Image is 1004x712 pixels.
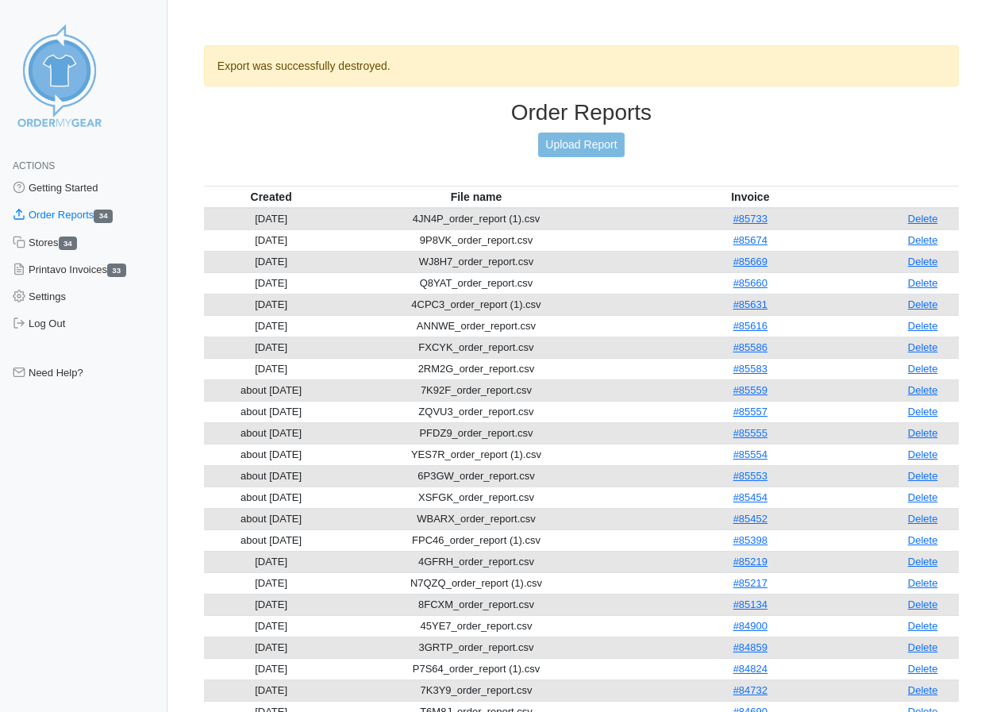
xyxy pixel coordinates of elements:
a: #85555 [733,427,767,439]
a: Upload Report [538,133,624,157]
td: 2RM2G_order_report.csv [338,358,614,379]
td: about [DATE] [204,487,339,508]
td: 8FCXM_order_report.csv [338,594,614,615]
span: 33 [107,264,126,277]
td: 9P8VK_order_report.csv [338,229,614,251]
td: about [DATE] [204,444,339,465]
a: #85631 [733,298,767,310]
td: 4CPC3_order_report (1).csv [338,294,614,315]
td: N7QZQ_order_report (1).csv [338,572,614,594]
a: Delete [908,620,938,632]
td: [DATE] [204,251,339,272]
a: #84859 [733,641,767,653]
th: Invoice [614,186,887,208]
a: Delete [908,556,938,568]
td: 45YE7_order_report.csv [338,615,614,637]
td: WJ8H7_order_report.csv [338,251,614,272]
a: Delete [908,320,938,332]
td: 4JN4P_order_report (1).csv [338,208,614,230]
th: Created [204,186,339,208]
td: [DATE] [204,637,339,658]
td: 7K92F_order_report.csv [338,379,614,401]
a: Delete [908,577,938,589]
a: Delete [908,641,938,653]
a: #85733 [733,213,767,225]
a: #85586 [733,341,767,353]
a: Delete [908,470,938,482]
td: 6P3GW_order_report.csv [338,465,614,487]
td: [DATE] [204,337,339,358]
a: #85557 [733,406,767,418]
a: #84900 [733,620,767,632]
td: PFDZ9_order_report.csv [338,422,614,444]
a: Delete [908,663,938,675]
span: Actions [13,160,55,171]
a: Delete [908,684,938,696]
td: 3GRTP_order_report.csv [338,637,614,658]
td: [DATE] [204,208,339,230]
a: #85553 [733,470,767,482]
td: about [DATE] [204,401,339,422]
a: #85559 [733,384,767,396]
td: about [DATE] [204,422,339,444]
td: [DATE] [204,551,339,572]
td: ZQVU3_order_report.csv [338,401,614,422]
a: #84824 [733,663,767,675]
td: about [DATE] [204,508,339,529]
td: XSFGK_order_report.csv [338,487,614,508]
a: Delete [908,406,938,418]
a: Delete [908,427,938,439]
a: #85219 [733,556,767,568]
td: FXCYK_order_report.csv [338,337,614,358]
div: Export was successfully destroyed. [204,45,959,87]
td: 7K3Y9_order_report.csv [338,679,614,701]
td: about [DATE] [204,465,339,487]
a: Delete [908,491,938,503]
a: #85398 [733,534,767,546]
td: [DATE] [204,294,339,315]
a: Delete [908,341,938,353]
th: File name [338,186,614,208]
a: #85669 [733,256,767,267]
td: about [DATE] [204,529,339,551]
td: about [DATE] [204,379,339,401]
td: [DATE] [204,358,339,379]
a: Delete [908,534,938,546]
td: [DATE] [204,615,339,637]
td: FPC46_order_report (1).csv [338,529,614,551]
td: YES7R_order_report (1).csv [338,444,614,465]
a: Delete [908,234,938,246]
span: 34 [59,237,78,250]
td: ANNWE_order_report.csv [338,315,614,337]
a: Delete [908,513,938,525]
td: [DATE] [204,315,339,337]
a: #85616 [733,320,767,332]
td: Q8YAT_order_report.csv [338,272,614,294]
td: [DATE] [204,572,339,594]
h3: Order Reports [204,99,959,126]
a: #85452 [733,513,767,525]
a: Delete [908,213,938,225]
td: [DATE] [204,229,339,251]
a: #85554 [733,448,767,460]
a: Delete [908,448,938,460]
td: [DATE] [204,272,339,294]
td: 4GFRH_order_report.csv [338,551,614,572]
td: [DATE] [204,594,339,615]
a: #85217 [733,577,767,589]
td: P7S64_order_report (1).csv [338,658,614,679]
a: #85660 [733,277,767,289]
a: Delete [908,298,938,310]
td: [DATE] [204,679,339,701]
td: WBARX_order_report.csv [338,508,614,529]
a: #84732 [733,684,767,696]
a: Delete [908,363,938,375]
a: Delete [908,256,938,267]
a: #85454 [733,491,767,503]
a: #85583 [733,363,767,375]
a: #85674 [733,234,767,246]
a: #85134 [733,598,767,610]
a: Delete [908,384,938,396]
a: Delete [908,277,938,289]
td: [DATE] [204,658,339,679]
